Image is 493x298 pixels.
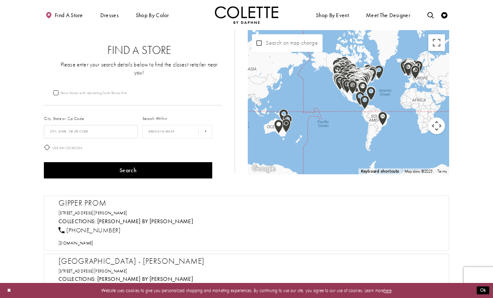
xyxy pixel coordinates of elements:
a: Check Wishlist [440,6,449,24]
span: Shop By Event [316,12,349,18]
span: Shop by color [134,6,170,24]
label: City, State or Zip Code [44,115,84,122]
button: Close Dialog [4,285,14,296]
button: Search [44,162,212,178]
a: Opens in new tab [58,268,127,274]
span: Meet the designer [366,12,410,18]
span: Map data ©2025 [404,168,433,174]
span: [PHONE_NUMBER] [66,226,120,234]
img: Colette by Daphne [215,6,278,24]
span: Collections: [58,218,96,225]
p: Website uses cookies to give you personalized shopping and marketing experiences. By continuing t... [46,286,447,295]
select: Radius In Miles [142,125,212,138]
img: Google Image #49 [250,163,277,174]
a: Toggle search [426,6,435,24]
h2: Gipper Prom [58,199,441,208]
a: here [384,288,391,293]
a: Find a store [44,6,84,24]
a: Terms (opens in new tab) [437,168,447,174]
div: Map with store locations [248,30,449,174]
a: Open this area in Google Maps (opens a new window) [250,163,277,174]
button: Submit Dialog [477,287,489,295]
label: Search Within [142,115,167,122]
a: Visit Colette by Daphne page - Opens in new tab [97,275,193,283]
button: Map camera controls [428,117,445,134]
a: Visit Home Page [215,6,278,24]
span: Dresses [100,12,119,18]
input: City, State, or ZIP Code [44,125,138,138]
a: Opens in new tab [58,210,127,216]
span: Shop By Event [314,6,350,24]
span: Collections: [58,275,96,283]
a: Meet the designer [364,6,412,24]
h2: [GEOGRAPHIC_DATA] - [PERSON_NAME] [58,257,441,266]
span: [DOMAIN_NAME] [58,240,94,246]
h2: Find a Store [56,44,221,56]
span: Shop by color [136,12,169,18]
span: Find a store [55,12,83,18]
button: Toggle fullscreen view [428,34,445,51]
a: Opens in new tab [58,240,94,246]
a: [PHONE_NUMBER] [58,226,120,234]
a: Visit Colette by Daphne page - Opens in new tab [97,218,193,225]
p: Please enter your search details below to find the closest retailer near you! [56,61,221,77]
span: Dresses [99,6,120,24]
button: Keyboard shortcuts [361,168,399,174]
